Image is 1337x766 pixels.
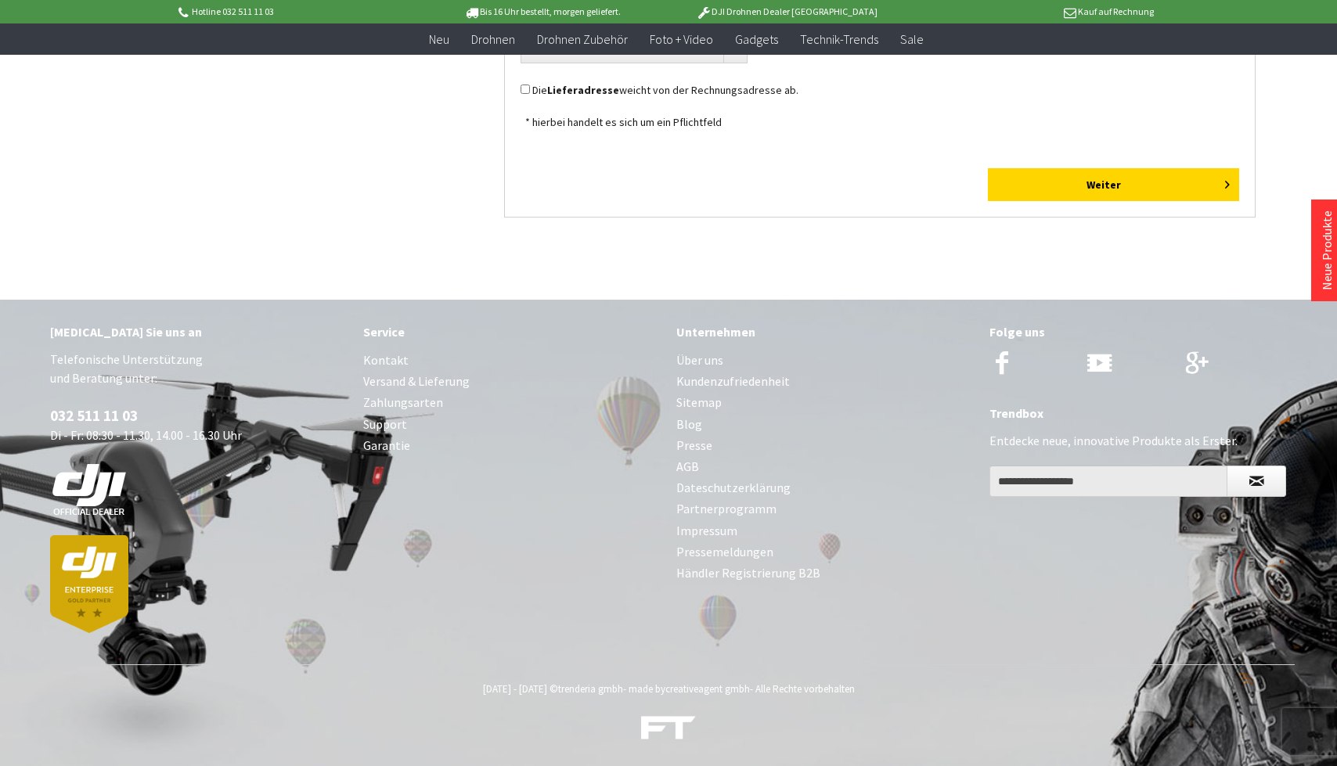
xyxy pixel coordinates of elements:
[363,371,661,392] a: Versand & Lieferung
[676,541,974,563] a: Pressemeldungen
[665,2,909,21] p: DJI Drohnen Dealer [GEOGRAPHIC_DATA]
[537,31,628,47] span: Drohnen Zubehör
[676,520,974,541] a: Impressum
[363,350,661,371] a: Kontakt
[175,2,420,21] p: Hotline 032 511 11 03
[889,23,935,56] a: Sale
[418,23,460,56] a: Neu
[989,403,1287,423] div: Trendbox
[558,682,623,696] a: trenderia gmbh
[676,563,974,584] a: Händler Registrierung B2B
[641,716,696,740] img: ft-white-trans-footer.png
[532,83,798,97] label: Die weicht von der Rechnungsadresse ab.
[50,322,348,342] div: [MEDICAL_DATA] Sie uns an
[800,31,878,47] span: Technik-Trends
[460,23,526,56] a: Drohnen
[676,414,974,435] a: Blog
[989,431,1287,450] p: Entdecke neue, innovative Produkte als Erster.
[50,406,138,425] a: 032 511 11 03
[420,2,664,21] p: Bis 16 Uhr bestellt, morgen geliefert.
[363,322,661,342] div: Service
[989,322,1287,342] div: Folge uns
[676,456,974,477] a: AGB
[50,463,128,516] img: white-dji-schweiz-logo-official_140x140.png
[639,23,724,56] a: Foto + Video
[989,466,1227,497] input: Ihre E-Mail Adresse
[650,31,713,47] span: Foto + Video
[735,31,778,47] span: Gadgets
[676,322,974,342] div: Unternehmen
[789,23,889,56] a: Technik-Trends
[665,682,750,696] a: creativeagent gmbh
[1227,466,1286,497] button: Newsletter abonnieren
[429,31,449,47] span: Neu
[363,392,661,413] a: Zahlungsarten
[676,371,974,392] a: Kundenzufriedenheit
[676,435,974,456] a: Presse
[526,23,639,56] a: Drohnen Zubehör
[50,535,128,633] img: dji-partner-enterprise_goldLoJgYOWPUIEBO.png
[547,83,619,97] strong: Lieferadresse
[988,168,1239,201] button: Weiter
[676,477,974,498] a: Dateschutzerklärung
[525,115,1234,153] div: * hierbei handelt es sich um ein Pflichtfeld
[641,717,696,746] a: DJI Drohnen, Trends & Gadgets Shop
[676,498,974,520] a: Partnerprogramm
[909,2,1153,21] p: Kauf auf Rechnung
[900,31,924,47] span: Sale
[363,435,661,456] a: Garantie
[676,350,974,371] a: Über uns
[1319,210,1335,290] a: Neue Produkte
[55,682,1282,696] div: [DATE] - [DATE] © - made by - Alle Rechte vorbehalten
[363,414,661,435] a: Support
[724,23,789,56] a: Gadgets
[676,392,974,413] a: Sitemap
[50,350,348,633] p: Telefonische Unterstützung und Beratung unter: Di - Fr: 08:30 - 11.30, 14.00 - 16.30 Uhr
[471,31,515,47] span: Drohnen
